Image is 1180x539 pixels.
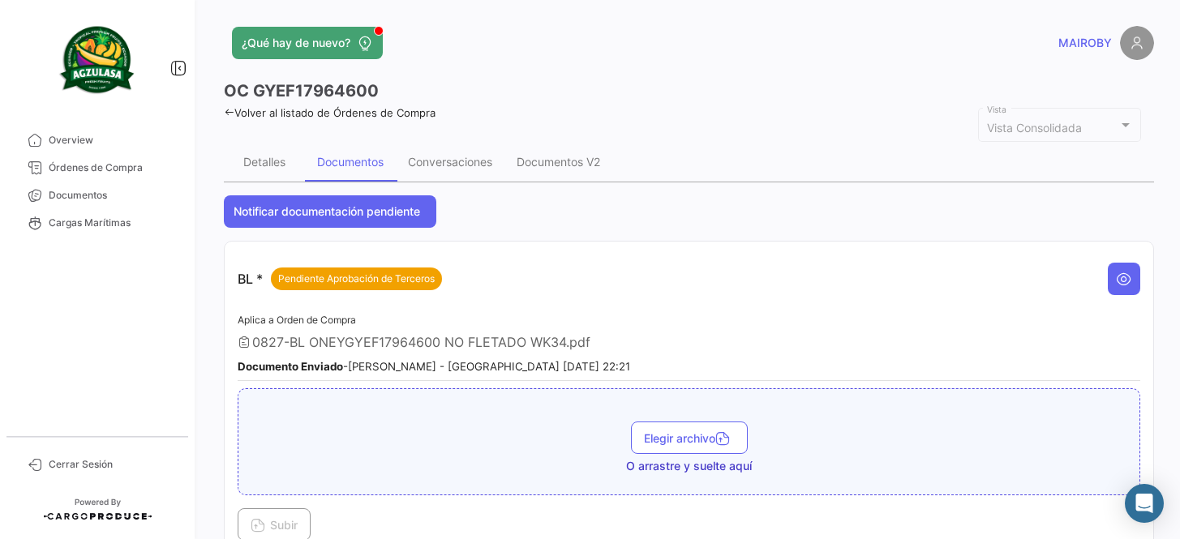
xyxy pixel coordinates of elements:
[238,314,356,326] span: Aplica a Orden de Compra
[987,121,1082,135] mat-select-trigger: Vista Consolidada
[49,188,175,203] span: Documentos
[1058,35,1112,51] span: MAIROBY
[49,133,175,148] span: Overview
[626,458,752,474] span: O arrastre y suelte aquí
[49,160,175,175] span: Órdenes de Compra
[644,431,735,445] span: Elegir archivo
[224,106,436,119] a: Volver al listado de Órdenes de Compra
[224,79,379,102] h3: OC GYEF17964600
[232,27,383,59] button: ¿Qué hay de nuevo?
[49,457,175,472] span: Cerrar Sesión
[252,334,590,350] span: 0827-BL ONEYGYEF17964600 NO FLETADO WK34.pdf
[242,35,350,51] span: ¿Qué hay de nuevo?
[1125,484,1164,523] div: Abrir Intercom Messenger
[317,155,384,169] div: Documentos
[57,19,138,101] img: agzulasa-logo.png
[13,182,182,209] a: Documentos
[13,154,182,182] a: Órdenes de Compra
[1120,26,1154,60] img: placeholder-user.png
[278,272,435,286] span: Pendiente Aprobación de Terceros
[13,126,182,154] a: Overview
[238,360,630,373] small: - [PERSON_NAME] - [GEOGRAPHIC_DATA] [DATE] 22:21
[251,518,298,532] span: Subir
[49,216,175,230] span: Cargas Marítimas
[13,209,182,237] a: Cargas Marítimas
[408,155,492,169] div: Conversaciones
[238,360,343,373] b: Documento Enviado
[517,155,600,169] div: Documentos V2
[243,155,285,169] div: Detalles
[224,195,436,228] button: Notificar documentación pendiente
[631,421,748,454] button: Elegir archivo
